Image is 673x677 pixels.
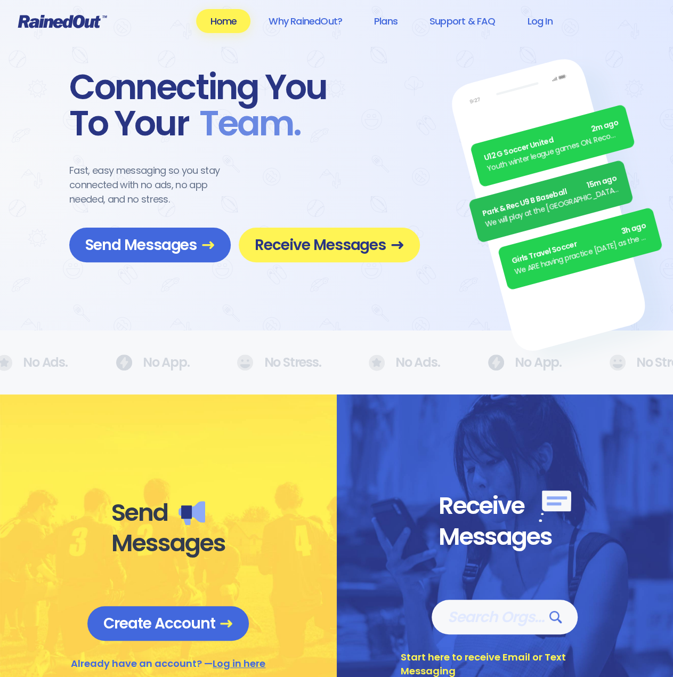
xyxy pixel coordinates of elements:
img: No Ads. [237,354,253,370]
a: Receive Messages [239,228,420,262]
div: Send [111,498,225,528]
div: Messages [111,528,225,558]
div: Youth winter league games ON. Recommend running shoes/sneakers for players as option for footwear. [485,128,622,175]
a: Search Orgs… [432,600,578,634]
a: Send Messages [69,228,231,262]
span: Send Messages [85,236,215,254]
div: Already have an account? — [71,657,265,671]
span: Receive Messages [255,236,404,254]
img: No Ads. [116,354,132,370]
a: Plans [360,9,411,33]
img: No Ads. [369,354,385,371]
img: No Ads. [609,354,626,370]
a: Why RainedOut? [255,9,356,33]
div: U12 G Soccer United [483,117,620,164]
span: 2m ago [589,117,619,135]
div: No App. [488,354,545,370]
a: Home [196,9,250,33]
div: No Ads. [369,354,424,371]
div: We ARE having practice [DATE] as the sun is finally out. [513,231,650,278]
span: Search Orgs… [448,608,562,626]
div: Fast, easy messaging so you stay connected with no ads, no app needed, and no stress. [69,163,240,206]
div: Messages [438,522,571,552]
span: 3h ago [620,220,647,238]
div: We will play at the [GEOGRAPHIC_DATA]. Wear white, be at the field by 5pm. [484,183,621,230]
span: Create Account [103,614,233,633]
div: No App. [116,354,173,370]
a: Log in here [213,657,265,670]
div: No Stress. [237,354,304,370]
div: Receive [438,490,571,522]
span: 15m ago [586,173,618,191]
img: No Ads. [488,354,504,370]
div: Park & Rec U9 B Baseball [481,173,618,220]
a: Create Account [87,606,249,641]
div: Connecting You To Your [69,69,420,142]
img: Receive messages [539,490,571,522]
div: Girls Travel Soccer [510,220,647,267]
a: Log In [513,9,566,33]
span: Team . [189,106,301,142]
a: Support & FAQ [416,9,509,33]
img: Send messages [179,501,205,525]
